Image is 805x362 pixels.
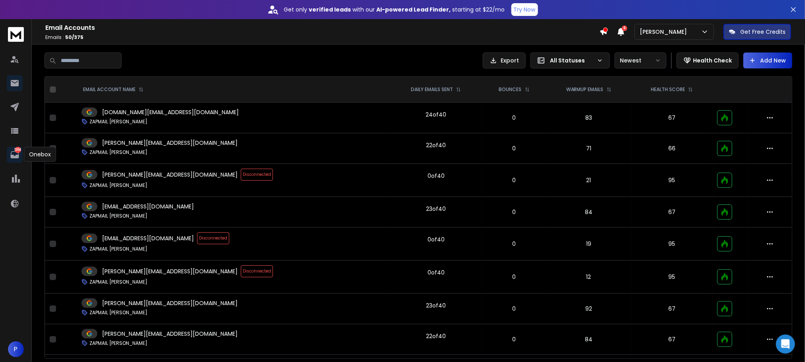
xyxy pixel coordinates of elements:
[631,197,712,228] td: 67
[622,25,627,31] span: 6
[284,6,505,14] p: Get only with our starting at $22/mo
[89,340,147,346] p: ZAPMAIL [PERSON_NAME]
[487,144,542,152] p: 0
[8,341,24,357] button: P
[546,324,631,355] td: 84
[631,133,712,164] td: 66
[102,299,238,307] p: [PERSON_NAME][EMAIL_ADDRESS][DOMAIN_NAME]
[514,6,536,14] p: Try Now
[546,133,631,164] td: 71
[546,294,631,324] td: 92
[743,53,792,68] button: Add New
[631,228,712,261] td: 95
[89,149,147,156] p: ZAPMAIL [PERSON_NAME]
[65,34,83,41] span: 50 / 375
[651,86,685,93] p: HEALTH SCORE
[499,86,522,93] p: BOUNCES
[241,265,273,277] span: Disconnected
[546,197,631,228] td: 84
[426,302,446,309] div: 23 of 40
[377,6,451,14] strong: AI-powered Lead Finder,
[102,202,194,210] p: [EMAIL_ADDRESS][DOMAIN_NAME]
[15,147,21,153] p: 1264
[426,111,446,119] div: 24 of 40
[7,147,23,163] a: 1264
[483,53,526,68] button: Export
[631,261,712,294] td: 95
[89,246,147,252] p: ZAPMAIL [PERSON_NAME]
[546,164,631,197] td: 21
[511,3,538,16] button: Try Now
[45,34,600,41] p: Emails :
[426,205,446,213] div: 23 of 40
[724,24,791,40] button: Get Free Credits
[631,103,712,133] td: 67
[776,335,795,354] div: Open Intercom Messenger
[693,56,732,64] p: Health Check
[640,28,690,36] p: [PERSON_NAME]
[546,261,631,294] td: 12
[631,164,712,197] td: 95
[487,273,542,281] p: 0
[487,114,542,122] p: 0
[89,119,147,125] p: ZAPMAIL [PERSON_NAME]
[24,147,56,162] div: Onebox
[8,27,24,42] img: logo
[487,305,542,313] p: 0
[546,228,631,261] td: 19
[102,171,238,179] p: [PERSON_NAME][EMAIL_ADDRESS][DOMAIN_NAME]
[102,234,194,242] p: [EMAIL_ADDRESS][DOMAIN_NAME]
[740,28,786,36] p: Get Free Credits
[83,86,143,93] div: EMAIL ACCOUNT NAME
[102,139,238,147] p: [PERSON_NAME][EMAIL_ADDRESS][DOMAIN_NAME]
[426,141,446,149] div: 22 of 40
[487,208,542,216] p: 0
[241,169,273,181] span: Disconnected
[102,267,238,275] p: [PERSON_NAME][EMAIL_ADDRESS][DOMAIN_NAME]
[428,269,445,276] div: 0 of 40
[102,330,238,338] p: [PERSON_NAME][EMAIL_ADDRESS][DOMAIN_NAME]
[631,294,712,324] td: 67
[631,324,712,355] td: 67
[677,53,739,68] button: Health Check
[487,176,542,184] p: 0
[411,86,453,93] p: DAILY EMAILS SENT
[45,23,600,33] h1: Email Accounts
[89,309,147,316] p: ZAPMAIL [PERSON_NAME]
[546,103,631,133] td: 83
[197,232,229,244] span: Disconnected
[550,56,594,64] p: All Statuses
[428,235,445,243] div: 0 of 40
[89,279,147,285] p: ZAPMAIL [PERSON_NAME]
[309,6,351,14] strong: verified leads
[615,53,666,68] button: Newest
[487,240,542,248] p: 0
[89,182,147,189] p: ZAPMAIL [PERSON_NAME]
[89,213,147,219] p: ZAPMAIL [PERSON_NAME]
[428,172,445,180] div: 0 of 40
[487,335,542,343] p: 0
[566,86,604,93] p: WARMUP EMAILS
[426,332,446,340] div: 22 of 40
[102,108,239,116] p: [DOMAIN_NAME][EMAIL_ADDRESS][DOMAIN_NAME]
